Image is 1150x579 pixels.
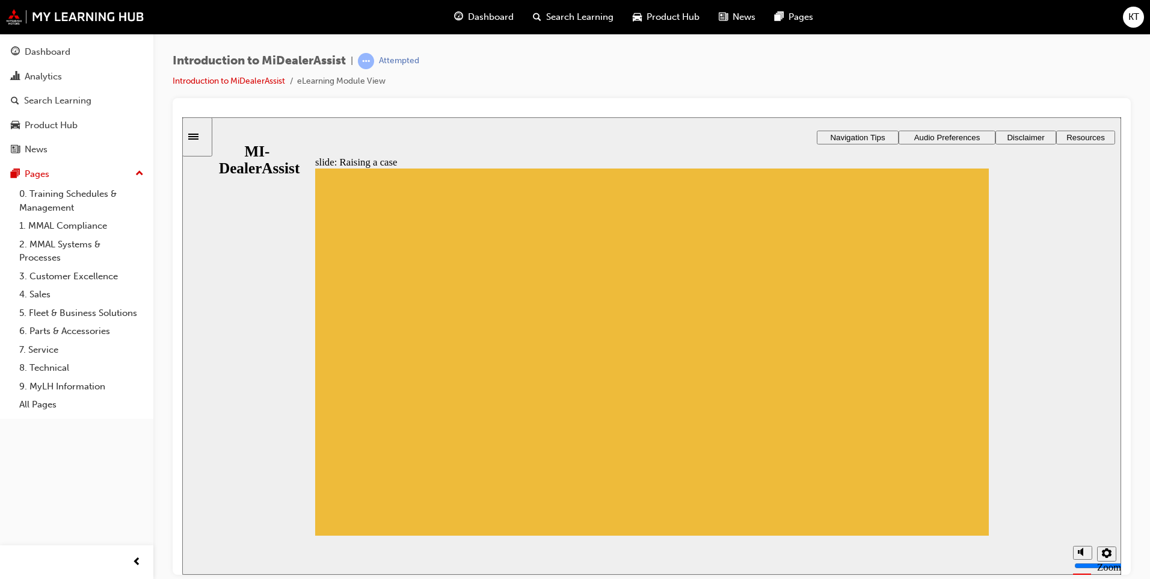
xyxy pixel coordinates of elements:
[6,9,144,25] img: mmal
[14,235,149,267] a: 2. MMAL Systems & Processes
[14,341,149,359] a: 7. Service
[173,76,285,86] a: Introduction to MiDealerAssist
[523,5,623,29] a: search-iconSearch Learning
[11,96,19,107] span: search-icon
[24,94,91,108] div: Search Learning
[5,39,149,163] button: DashboardAnalyticsSearch LearningProduct HubNews
[5,138,149,161] a: News
[14,285,149,304] a: 4. Sales
[297,75,386,88] li: eLearning Module View
[635,13,716,27] button: Navigation Tips
[444,5,523,29] a: guage-iconDashboard
[891,429,910,442] button: volume
[648,16,703,25] span: Navigation Tips
[1128,10,1139,24] span: KT
[468,10,514,24] span: Dashboard
[135,166,144,182] span: up-icon
[1123,7,1144,28] button: KT
[358,53,374,69] span: learningRecordVerb_ATTEMPT-icon
[623,5,709,29] a: car-iconProduct Hub
[733,10,755,24] span: News
[14,359,149,377] a: 8. Technical
[11,120,20,131] span: car-icon
[14,217,149,235] a: 1. MMAL Compliance
[709,5,765,29] a: news-iconNews
[825,16,862,25] span: Disclaimer
[719,10,728,25] span: news-icon
[132,555,141,570] span: prev-icon
[25,45,70,59] div: Dashboard
[14,267,149,286] a: 3. Customer Excellence
[5,163,149,185] button: Pages
[14,185,149,217] a: 0. Training Schedules & Management
[14,304,149,323] a: 5. Fleet & Business Solutions
[732,16,798,25] span: Audio Preferences
[379,55,419,67] div: Attempted
[14,395,149,414] a: All Pages
[775,10,784,25] span: pages-icon
[533,10,541,25] span: search-icon
[915,429,934,444] button: settings
[874,13,933,27] button: Resources
[11,169,20,180] span: pages-icon
[813,13,874,27] button: Disclaimer
[11,72,20,82] span: chart-icon
[25,143,48,156] div: News
[5,66,149,88] a: Analytics
[454,10,463,25] span: guage-icon
[25,167,49,181] div: Pages
[915,444,939,480] label: Zoom to fit
[351,54,353,68] span: |
[885,418,933,457] div: misc controls
[789,10,813,24] span: Pages
[25,119,78,132] div: Product Hub
[633,10,642,25] span: car-icon
[14,322,149,341] a: 6. Parts & Accessories
[14,377,149,396] a: 9. MyLH Information
[546,10,613,24] span: Search Learning
[884,16,923,25] span: Resources
[5,41,149,63] a: Dashboard
[5,114,149,137] a: Product Hub
[11,47,20,58] span: guage-icon
[765,5,823,29] a: pages-iconPages
[892,444,970,453] input: volume
[716,13,813,27] button: Audio Preferences
[647,10,700,24] span: Product Hub
[25,70,62,84] div: Analytics
[11,144,20,155] span: news-icon
[173,54,346,68] span: Introduction to MiDealerAssist
[5,90,149,112] a: Search Learning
